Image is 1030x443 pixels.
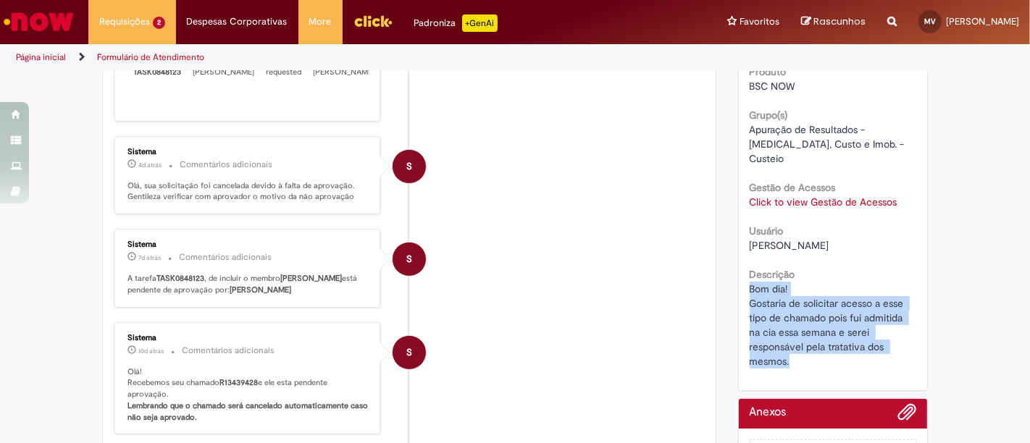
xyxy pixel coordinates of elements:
[138,161,162,169] span: 4d atrás
[406,242,412,277] span: S
[393,336,426,369] div: System
[813,14,866,28] span: Rascunhos
[138,347,164,355] span: 10d atrás
[280,273,342,284] b: [PERSON_NAME]
[393,242,426,276] div: System
[406,335,412,370] span: S
[127,148,369,156] div: Sistema
[127,366,369,423] p: Olá! Recebemos seu chamado e ele esta pendente aprovação.
[393,150,426,183] div: System
[750,181,836,194] b: Gestão de Acessos
[127,240,369,249] div: Sistema
[309,14,332,29] span: More
[127,334,369,342] div: Sistema
[11,44,676,71] ul: Trilhas de página
[260,60,307,95] td: requested
[897,402,916,429] button: Adicionar anexos
[750,282,907,368] span: Bom dia! Gostaria de solicitar acesso a esse tipo de chamado pois fui admitida na cia essa semana...
[127,273,369,295] p: A tarefa , de incluir o membro está pendente de aprovação por:
[127,180,369,203] p: Olá, sua solicitação foi cancelada devido à falta de aprovação. Gentileza verificar com aprovador...
[406,149,412,184] span: S
[750,109,788,122] b: Grupo(s)
[750,195,897,208] a: Click to view Gestão de Acessos
[179,251,272,263] small: Comentários adicionais
[1,7,76,36] img: ServiceNow
[180,159,272,171] small: Comentários adicionais
[353,10,393,32] img: click_logo_yellow_360x200.png
[750,123,908,165] span: Apuração de Resultados - [MEDICAL_DATA], Custo e Imob. - Custeio
[307,60,380,95] td: [PERSON_NAME]
[740,14,779,29] span: Favoritos
[182,345,275,357] small: Comentários adicionais
[138,253,161,262] time: 25/08/2025 15:24:13
[153,17,165,29] span: 2
[750,406,787,419] h2: Anexos
[156,273,204,284] b: TASK0848123
[97,51,204,63] a: Formulário de Atendimento
[750,65,787,78] b: Produto
[127,400,370,423] b: Lembrando que o chamado será cancelado automaticamente caso não seja aprovado.
[946,15,1019,28] span: [PERSON_NAME]
[750,268,795,281] b: Descrição
[750,80,795,93] span: BSC NOW
[138,347,164,355] time: 22/08/2025 11:27:12
[16,51,66,63] a: Página inicial
[750,239,829,252] span: [PERSON_NAME]
[187,60,260,95] td: [PERSON_NAME]
[230,284,291,295] b: [PERSON_NAME]
[924,17,936,26] span: MV
[138,161,162,169] time: 28/08/2025 13:27:03
[750,224,784,237] b: Usuário
[414,14,498,32] div: Padroniza
[801,15,866,29] a: Rascunhos
[127,60,187,95] th: TASK0848123
[138,253,161,262] span: 7d atrás
[219,377,258,388] b: R13439428
[99,14,150,29] span: Requisições
[187,14,288,29] span: Despesas Corporativas
[462,14,498,32] p: +GenAi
